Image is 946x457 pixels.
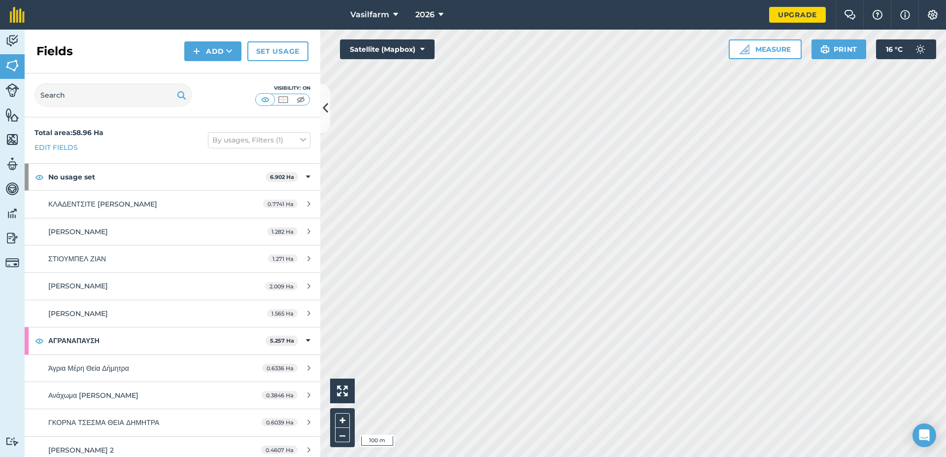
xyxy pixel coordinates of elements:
[48,391,138,400] span: Ανάχωμα [PERSON_NAME]
[844,10,856,20] img: Two speech bubbles overlapping with the left bubble in the forefront
[25,355,320,382] a: Άγρια Μέρη Θεία Δήμητρα0.6336 Ha
[10,7,25,23] img: fieldmargin Logo
[769,7,826,23] a: Upgrade
[48,200,157,209] span: ΚΛΑΔΕΝΤΣΙΤΕ [PERSON_NAME]
[900,9,910,21] img: svg+xml;base64,PHN2ZyB4bWxucz0iaHR0cDovL3d3dy53My5vcmcvMjAwMC9zdmciIHdpZHRoPSIxNyIgaGVpZ2h0PSIxNy...
[5,437,19,446] img: svg+xml;base64,PD94bWwgdmVyc2lvbj0iMS4wIiBlbmNvZGluZz0idXRmLTgiPz4KPCEtLSBHZW5lcmF0b3I6IEFkb2JlIE...
[5,34,19,48] img: svg+xml;base64,PD94bWwgdmVyc2lvbj0iMS4wIiBlbmNvZGluZz0idXRmLTgiPz4KPCEtLSBHZW5lcmF0b3I6IEFkb2JlIE...
[262,418,298,426] span: 0.6039 Ha
[876,39,936,59] button: 16 °C
[872,10,883,20] img: A question mark icon
[262,364,298,372] span: 0.6336 Ha
[5,256,19,270] img: svg+xml;base64,PD94bWwgdmVyc2lvbj0iMS4wIiBlbmNvZGluZz0idXRmLTgiPz4KPCEtLSBHZW5lcmF0b3I6IEFkb2JlIE...
[34,83,192,107] input: Search
[265,282,298,290] span: 2.009 Ha
[295,95,307,105] img: svg+xml;base64,PHN2ZyB4bWxucz0iaHR0cDovL3d3dy53My5vcmcvMjAwMC9zdmciIHdpZHRoPSI1MCIgaGVpZ2h0PSI0MC...
[35,335,44,347] img: svg+xml;base64,PHN2ZyB4bWxucz0iaHR0cDovL3d3dy53My5vcmcvMjAwMC9zdmciIHdpZHRoPSIxOCIgaGVpZ2h0PSIyNC...
[25,164,320,190] div: No usage set6.902 Ha
[262,391,298,399] span: 0.3846 Ha
[340,39,435,59] button: Satellite (Mapbox)
[48,281,108,290] span: [PERSON_NAME]
[5,58,19,73] img: svg+xml;base64,PHN2ZyB4bWxucz0iaHR0cDovL3d3dy53My5vcmcvMjAwMC9zdmciIHdpZHRoPSI1NiIgaGVpZ2h0PSI2MC...
[25,273,320,299] a: [PERSON_NAME]2.009 Ha
[5,83,19,97] img: svg+xml;base64,PD94bWwgdmVyc2lvbj0iMS4wIiBlbmNvZGluZz0idXRmLTgiPz4KPCEtLSBHZW5lcmF0b3I6IEFkb2JlIE...
[927,10,939,20] img: A cog icon
[912,423,936,447] div: Open Intercom Messenger
[270,337,294,344] strong: 5.257 Ha
[350,9,389,21] span: Vasilfarm
[267,227,298,236] span: 1.282 Ha
[820,43,830,55] img: svg+xml;base64,PHN2ZyB4bWxucz0iaHR0cDovL3d3dy53My5vcmcvMjAwMC9zdmciIHdpZHRoPSIxOSIgaGVpZ2h0PSIyNC...
[48,227,108,236] span: [PERSON_NAME]
[35,171,44,183] img: svg+xml;base64,PHN2ZyB4bWxucz0iaHR0cDovL3d3dy53My5vcmcvMjAwMC9zdmciIHdpZHRoPSIxOCIgaGVpZ2h0PSIyNC...
[48,309,108,318] span: [PERSON_NAME]
[48,327,266,354] strong: ΑΓΡΑΝΑΠΑΥΣΗ
[255,84,310,92] div: Visibility: On
[48,418,159,427] span: ΓΚΟΡΝΑ ΤΣΕΣΜΑ ΘΕΙΑ ΔΗΜΗΤΡΑ
[193,45,200,57] img: svg+xml;base64,PHN2ZyB4bWxucz0iaHR0cDovL3d3dy53My5vcmcvMjAwMC9zdmciIHdpZHRoPSIxNCIgaGVpZ2h0PSIyNC...
[261,446,298,454] span: 0.4607 Ha
[267,309,298,317] span: 1.565 Ha
[5,231,19,246] img: svg+xml;base64,PD94bWwgdmVyc2lvbj0iMS4wIiBlbmNvZGluZz0idXRmLTgiPz4KPCEtLSBHZW5lcmF0b3I6IEFkb2JlIE...
[177,89,186,101] img: svg+xml;base64,PHN2ZyB4bWxucz0iaHR0cDovL3d3dy53My5vcmcvMjAwMC9zdmciIHdpZHRoPSIxOSIgaGVpZ2h0PSIyNC...
[34,142,78,153] a: Edit fields
[886,39,903,59] span: 16 ° C
[268,254,298,263] span: 1.271 Ha
[25,327,320,354] div: ΑΓΡΑΝΑΠΑΥΣΗ5.257 Ha
[5,132,19,147] img: svg+xml;base64,PHN2ZyB4bWxucz0iaHR0cDovL3d3dy53My5vcmcvMjAwMC9zdmciIHdpZHRoPSI1NiIgaGVpZ2h0PSI2MC...
[25,246,320,272] a: ΣΤΙΟΥΜΠΕΛ ΖΙΑΝ1.271 Ha
[5,181,19,196] img: svg+xml;base64,PD94bWwgdmVyc2lvbj0iMS4wIiBlbmNvZGluZz0idXRmLTgiPz4KPCEtLSBHZW5lcmF0b3I6IEFkb2JlIE...
[247,41,308,61] a: Set usage
[25,218,320,245] a: [PERSON_NAME]1.282 Ha
[729,39,802,59] button: Measure
[740,44,749,54] img: Ruler icon
[335,428,350,442] button: –
[270,174,294,180] strong: 6.902 Ha
[337,386,348,396] img: Four arrows, one pointing top left, one top right, one bottom right and the last bottom left
[48,254,106,263] span: ΣΤΙΟΥΜΠΕΛ ΖΙΑΝ
[48,164,266,190] strong: No usage set
[335,413,350,428] button: +
[811,39,867,59] button: Print
[184,41,241,61] button: Add
[277,95,289,105] img: svg+xml;base64,PHN2ZyB4bWxucz0iaHR0cDovL3d3dy53My5vcmcvMjAwMC9zdmciIHdpZHRoPSI1MCIgaGVpZ2h0PSI0MC...
[5,107,19,122] img: svg+xml;base64,PHN2ZyB4bWxucz0iaHR0cDovL3d3dy53My5vcmcvMjAwMC9zdmciIHdpZHRoPSI1NiIgaGVpZ2h0PSI2MC...
[263,200,298,208] span: 0.7741 Ha
[208,132,310,148] button: By usages, Filters (1)
[5,157,19,172] img: svg+xml;base64,PD94bWwgdmVyc2lvbj0iMS4wIiBlbmNvZGluZz0idXRmLTgiPz4KPCEtLSBHZW5lcmF0b3I6IEFkb2JlIE...
[25,191,320,217] a: ΚΛΑΔΕΝΤΣΙΤΕ [PERSON_NAME]0.7741 Ha
[48,364,129,373] span: Άγρια Μέρη Θεία Δήμητρα
[25,300,320,327] a: [PERSON_NAME]1.565 Ha
[25,409,320,436] a: ΓΚΟΡΝΑ ΤΣΕΣΜΑ ΘΕΙΑ ΔΗΜΗΤΡΑ0.6039 Ha
[415,9,435,21] span: 2026
[25,382,320,409] a: Ανάχωμα [PERSON_NAME]0.3846 Ha
[259,95,271,105] img: svg+xml;base64,PHN2ZyB4bWxucz0iaHR0cDovL3d3dy53My5vcmcvMjAwMC9zdmciIHdpZHRoPSI1MCIgaGVpZ2h0PSI0MC...
[48,446,114,455] span: [PERSON_NAME] 2
[34,128,103,137] strong: Total area : 58.96 Ha
[36,43,73,59] h2: Fields
[911,39,930,59] img: svg+xml;base64,PD94bWwgdmVyc2lvbj0iMS4wIiBlbmNvZGluZz0idXRmLTgiPz4KPCEtLSBHZW5lcmF0b3I6IEFkb2JlIE...
[5,206,19,221] img: svg+xml;base64,PD94bWwgdmVyc2lvbj0iMS4wIiBlbmNvZGluZz0idXRmLTgiPz4KPCEtLSBHZW5lcmF0b3I6IEFkb2JlIE...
